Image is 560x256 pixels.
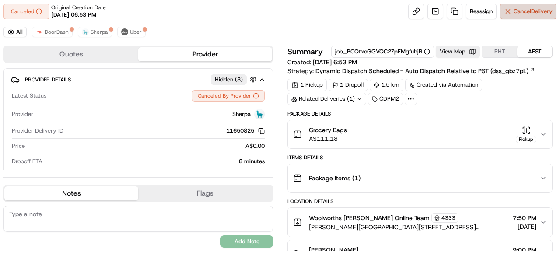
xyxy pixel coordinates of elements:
[516,126,536,143] button: Pickup
[12,110,33,118] span: Provider
[470,7,493,15] span: Reassign
[91,28,108,35] span: Sherpa
[3,27,27,37] button: All
[232,110,251,118] span: Sherpa
[130,28,142,35] span: Uber
[500,4,556,19] button: CancelDelivery
[516,136,536,143] div: Pickup
[12,142,25,150] span: Price
[309,174,360,182] span: Package Items ( 1 )
[117,27,146,37] button: Uber
[288,208,552,237] button: Woolworths [PERSON_NAME] Online Team4333[PERSON_NAME][GEOGRAPHIC_DATA][STREET_ADDRESS][PERSON_NAM...
[517,46,552,57] button: AEST
[211,74,259,85] button: Hidden (3)
[226,127,265,135] button: 11650825
[51,4,106,11] span: Original Creation Date
[405,79,482,91] a: Created via Automation
[82,28,89,35] img: sherpa_logo.png
[441,214,455,221] span: 4333
[287,198,553,205] div: Location Details
[25,76,71,83] span: Provider Details
[192,90,265,102] button: Canceled By Provider
[121,28,128,35] img: uber-new-logo.jpeg
[3,4,49,19] button: Canceled
[287,58,357,67] span: Created:
[287,79,327,91] div: 1 Pickup
[436,46,480,58] button: View Map
[288,120,552,148] button: Grocery BagsA$111.18Pickup
[466,4,497,19] button: Reassign
[513,214,536,222] span: 7:50 PM
[36,28,43,35] img: doordash_logo_v2.png
[368,93,403,105] div: CDPM2
[513,222,536,231] span: [DATE]
[78,27,112,37] button: Sherpa
[287,67,535,75] div: Strategy:
[138,186,272,200] button: Flags
[482,46,517,57] button: PHT
[138,47,272,61] button: Provider
[315,67,535,75] a: Dynamic Dispatch Scheduled - Auto Dispatch Relative to PST (dss_gbz7pL)
[32,27,73,37] button: DoorDash
[335,48,430,56] button: job_PCQtxoGGVQC2ZpFMgfubjR
[309,126,347,134] span: Grocery Bags
[315,67,528,75] span: Dynamic Dispatch Scheduled - Auto Dispatch Relative to PST (dss_gbz7pL)
[313,58,357,66] span: [DATE] 6:53 PM
[287,48,323,56] h3: Summary
[514,7,553,15] span: Cancel Delivery
[45,28,69,35] span: DoorDash
[287,154,553,161] div: Items Details
[12,92,46,100] span: Latest Status
[287,93,366,105] div: Related Deliveries (1)
[309,245,358,254] span: [PERSON_NAME]
[370,79,403,91] div: 1.5 km
[245,142,265,150] span: A$0.00
[329,79,368,91] div: 1 Dropoff
[12,127,63,135] span: Provider Delivery ID
[11,72,266,87] button: Provider DetailsHidden (3)
[309,223,509,231] span: [PERSON_NAME][GEOGRAPHIC_DATA][STREET_ADDRESS][PERSON_NAME][GEOGRAPHIC_DATA]
[46,158,265,165] div: 8 minutes
[4,186,138,200] button: Notes
[254,109,265,119] img: sherpa_logo.png
[215,76,243,84] span: Hidden ( 3 )
[513,245,536,254] span: 9:00 PM
[288,164,552,192] button: Package Items (1)
[4,47,138,61] button: Quotes
[51,11,96,19] span: [DATE] 06:53 PM
[287,110,553,117] div: Package Details
[309,214,430,222] span: Woolworths [PERSON_NAME] Online Team
[309,134,347,143] span: A$111.18
[12,158,42,165] span: Dropoff ETA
